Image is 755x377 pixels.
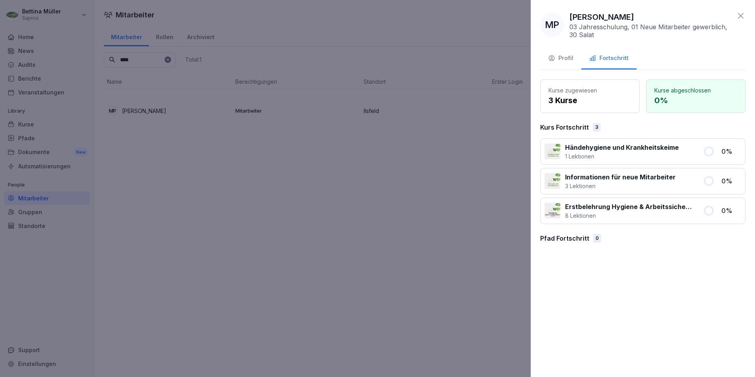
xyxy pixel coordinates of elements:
[565,143,679,152] p: Händehygiene und Krankheitskeime
[540,48,581,70] button: Profil
[721,147,741,156] p: 0 %
[569,11,634,23] p: [PERSON_NAME]
[540,234,589,243] p: Pfad Fortschritt
[565,152,679,160] p: 1 Lektionen
[548,86,631,94] p: Kurse zugewiesen
[654,94,737,106] p: 0 %
[589,54,629,63] div: Fortschritt
[548,94,631,106] p: 3 Kurse
[565,182,676,190] p: 3 Lektionen
[721,206,741,215] p: 0 %
[565,172,676,182] p: Informationen für neue Mitarbeiter
[565,202,693,211] p: Erstbelehrung Hygiene & Arbeitssicherheit
[565,211,693,220] p: 8 Lektionen
[540,123,589,132] p: Kurs Fortschritt
[581,48,637,70] button: Fortschritt
[593,234,601,243] div: 0
[654,86,737,94] p: Kurse abgeschlossen
[721,176,741,186] p: 0 %
[540,13,564,37] div: MP
[569,23,732,39] p: 03 Jahresschulung, 01 Neue Mitarbeiter gewerblich, 30 Salat
[593,123,601,132] div: 3
[548,54,573,63] div: Profil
